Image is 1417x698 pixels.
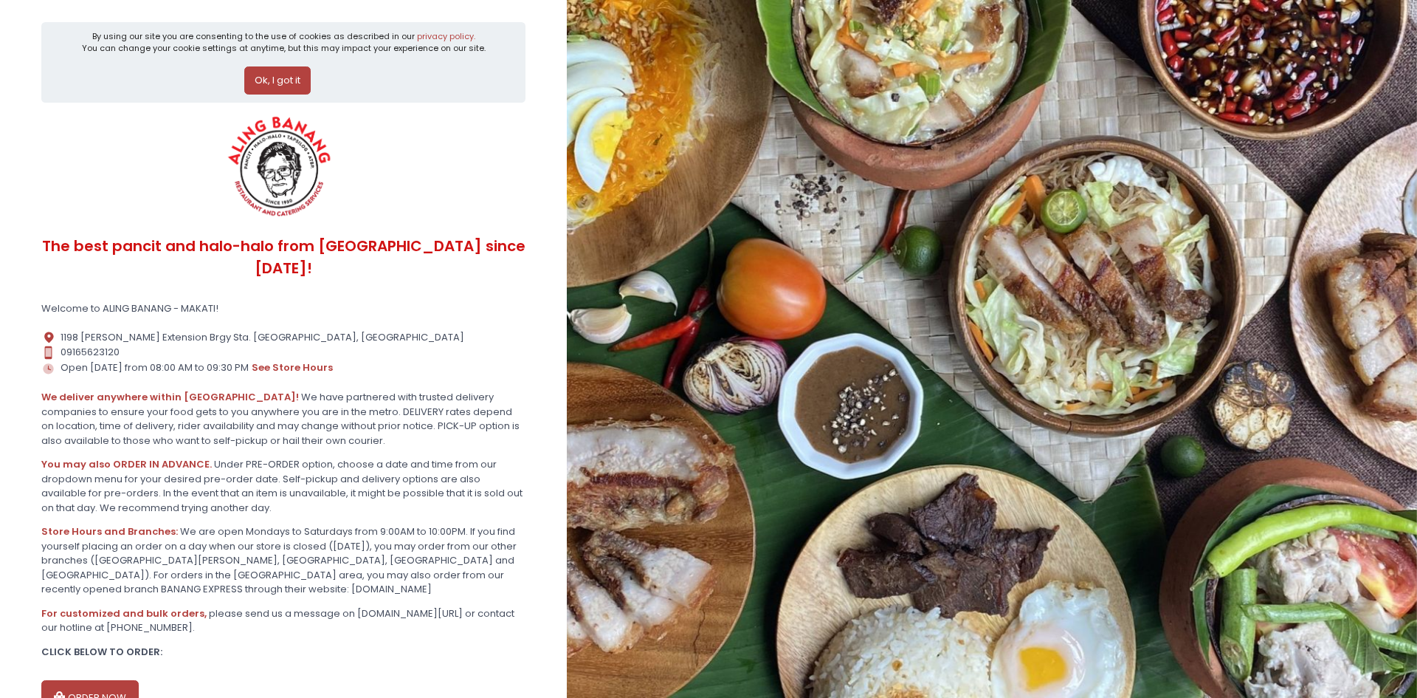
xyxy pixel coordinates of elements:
[41,524,525,597] div: We are open Mondays to Saturdays from 9:00AM to 10:00PM. If you find yourself placing an order on...
[41,301,525,316] div: Welcome to ALING BANANG - MAKATI!
[244,66,311,95] button: Ok, I got it
[41,390,525,448] div: We have partnered with trusted delivery companies to ensure your food gets to you anywhere you ar...
[41,645,525,660] div: CLICK BELOW TO ORDER:
[41,360,525,376] div: Open [DATE] from 08:00 AM to 09:30 PM
[41,390,299,404] b: We deliver anywhere within [GEOGRAPHIC_DATA]!
[82,30,486,55] div: By using our site you are consenting to the use of cookies as described in our You can change you...
[41,606,525,635] div: please send us a message on [DOMAIN_NAME][URL] or contact our hotline at [PHONE_NUMBER].
[41,330,525,345] div: 1198 [PERSON_NAME] Extension Brgy Sta. [GEOGRAPHIC_DATA], [GEOGRAPHIC_DATA]
[41,524,178,538] b: Store Hours and Branches:
[41,457,212,471] b: You may also ORDER IN ADVANCE.
[251,360,334,376] button: see store hours
[41,457,525,515] div: Under PRE-ORDER option, choose a date and time from our dropdown menu for your desired pre-order ...
[219,112,342,223] img: ALING BANANG
[41,223,525,292] div: The best pancit and halo-halo from [GEOGRAPHIC_DATA] since [DATE]!
[41,345,525,360] div: 09165623120
[41,606,207,620] b: For customized and bulk orders,
[417,30,475,42] a: privacy policy.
